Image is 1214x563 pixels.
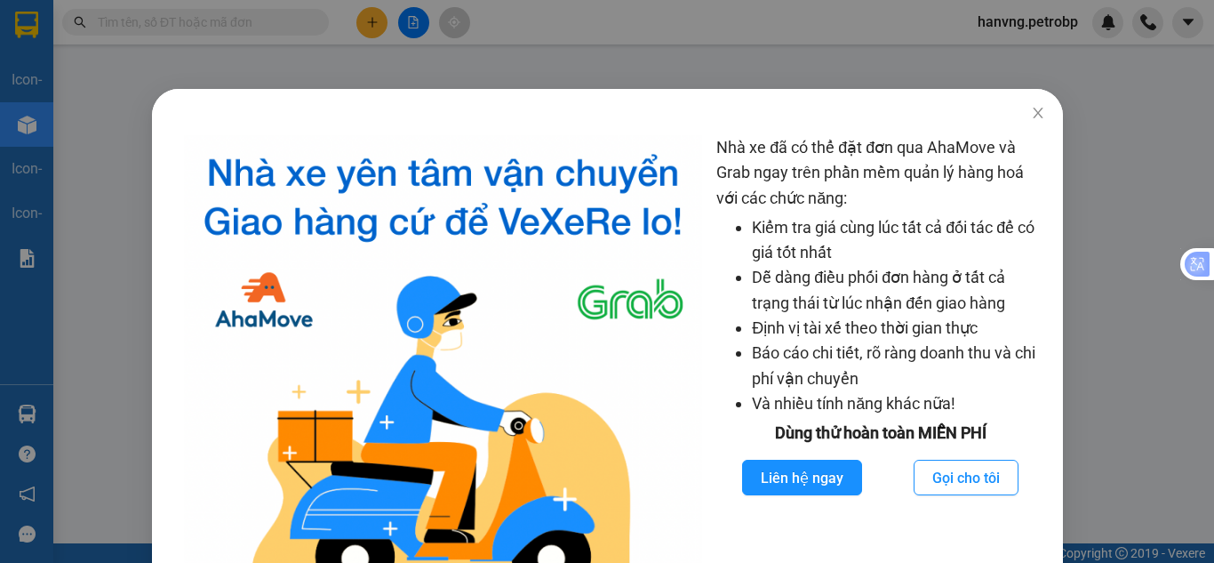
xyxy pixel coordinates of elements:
[761,467,843,489] span: Liên hệ ngay
[752,316,1044,341] li: Định vị tài xế theo thời gian thực
[752,341,1044,391] li: Báo cáo chi tiết, rõ ràng doanh thu và chi phí vận chuyển
[1012,89,1062,139] button: Close
[752,265,1044,316] li: Dễ dàng điều phối đơn hàng ở tất cả trạng thái từ lúc nhận đến giao hàng
[752,391,1044,416] li: Và nhiều tính năng khác nữa!
[1030,106,1044,120] span: close
[752,215,1044,266] li: Kiểm tra giá cùng lúc tất cả đối tác để có giá tốt nhất
[742,460,862,495] button: Liên hệ ngay
[716,421,1044,446] div: Dùng thử hoàn toàn MIỄN PHÍ
[932,467,1000,489] span: Gọi cho tôi
[914,460,1018,495] button: Gọi cho tôi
